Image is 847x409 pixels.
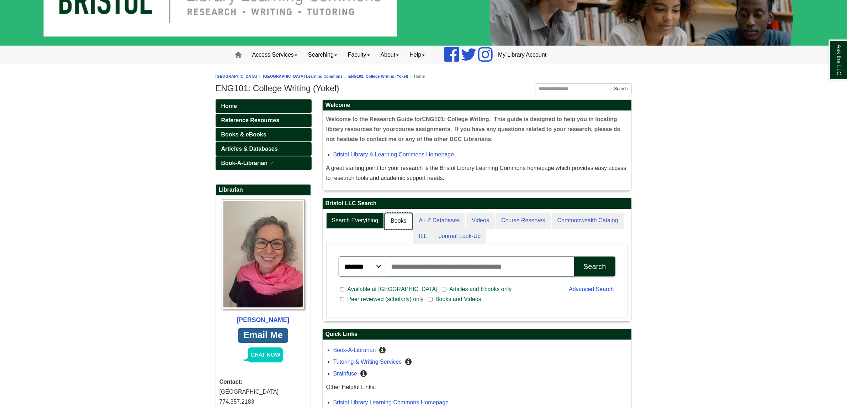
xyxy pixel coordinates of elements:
[216,83,632,93] h1: ENG101: College Writing (Yokel)
[404,46,430,64] a: Help
[408,73,425,80] li: Home
[428,296,433,302] input: Books and Videos
[219,397,307,407] div: 774.357.2183
[433,228,486,244] a: Journal Look-Up
[219,315,307,326] div: [PERSON_NAME]
[343,46,375,64] a: Faculty
[413,228,433,244] a: ILL
[326,163,628,183] p: A great starting point for your research is the Bristol Library Learning Commons homepage which p...
[219,199,307,325] a: Profile Photo [PERSON_NAME]
[263,74,343,78] a: [GEOGRAPHIC_DATA] Learning Commons
[326,116,422,122] span: Welcome to the Research Guide for
[496,213,551,229] a: Course Reserves
[344,295,426,304] span: Peer reviewed (scholarly) only
[583,263,606,271] div: Search
[221,146,278,152] span: Articles & Databases
[216,156,312,170] a: Book-A-Librarian
[333,151,454,157] a: Bristol Library & Learning Commons Homepage
[340,286,345,292] input: Available at [GEOGRAPHIC_DATA]
[375,46,404,64] a: About
[216,74,258,78] a: [GEOGRAPHIC_DATA]
[216,128,312,141] a: Books & eBooks
[413,213,466,229] a: A - Z Databases
[323,329,631,340] h2: Quick Links
[333,399,449,405] a: Bristol Library Learning Commons Homepage
[219,377,307,387] strong: Contact:
[442,286,446,292] input: Articles and Ebooks only
[344,285,440,294] span: Available at [GEOGRAPHIC_DATA]
[221,160,268,166] span: Book-A-Librarian
[395,126,450,132] span: course assignments
[385,213,412,229] a: Books
[340,296,345,302] input: Peer reviewed (scholarly) only
[303,46,343,64] a: Searching
[333,371,358,377] a: Brainfuse
[326,126,621,142] span: . If you have any questions related to your research, please do not hesitate to contact me or any...
[569,286,614,292] a: Advanced Search
[216,99,312,113] a: Home
[433,295,484,304] span: Books and Videos
[323,100,631,111] h2: Welcome
[219,387,307,397] div: [GEOGRAPHIC_DATA]
[238,328,288,343] a: Email Me
[242,347,285,372] img: Chat now
[216,73,632,80] nav: breadcrumb
[216,185,311,196] h2: Librarian
[222,199,305,309] img: Profile Photo
[333,359,402,365] a: Tutoring & Writing Services
[493,46,552,64] a: My Library Account
[610,83,631,94] button: Search
[422,116,489,122] span: ENG101: College Writing
[216,142,312,156] a: Articles & Databases
[326,382,628,392] p: Other Helpful Links:
[269,162,274,165] i: This link opens in a new window
[326,213,384,229] a: Search Everything
[216,114,312,127] a: Reference Resources
[247,46,303,64] a: Access Services
[348,74,408,78] a: ENG101: College Writing (Yokel)
[466,213,495,229] a: Videos
[552,213,624,229] a: Commonwealth Catalog
[221,103,237,109] span: Home
[446,285,514,294] span: Articles and Ebooks only
[221,131,266,138] span: Books & eBooks
[333,347,376,353] a: Book-A-Librarian
[221,117,280,123] span: Reference Resources
[574,257,615,276] button: Search
[323,198,631,209] h2: Bristol LLC Search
